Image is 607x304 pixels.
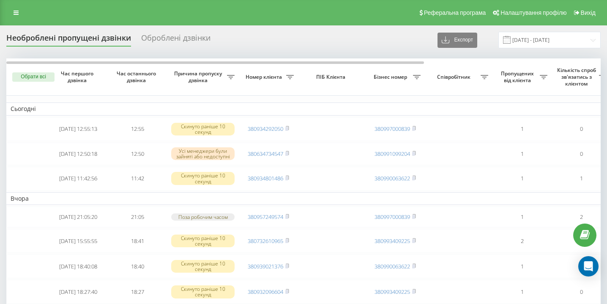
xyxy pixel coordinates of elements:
[370,74,413,80] span: Бізнес номер
[108,254,167,278] td: 18:40
[55,70,101,83] span: Час першого дзвінка
[248,288,283,296] a: 380932096604
[248,237,283,245] a: 380732610965
[108,207,167,227] td: 21:05
[248,125,283,133] a: 380934292050
[49,229,108,253] td: [DATE] 15:55:55
[437,33,477,48] button: Експорт
[108,167,167,191] td: 11:42
[248,263,283,270] a: 380939021376
[578,256,599,276] div: Open Intercom Messenger
[6,33,131,47] div: Необроблені пропущені дзвінки
[49,167,108,191] td: [DATE] 11:42:56
[171,70,227,83] span: Причина пропуску дзвінка
[305,74,358,80] span: ПІБ Клієнта
[248,150,283,158] a: 380634734547
[248,213,283,221] a: 380957249574
[429,74,481,80] span: Співробітник
[375,288,410,296] a: 380993409225
[108,143,167,165] td: 12:50
[171,172,235,185] div: Скинуто раніше 10 секунд
[492,117,552,141] td: 1
[375,174,410,182] a: 380990063622
[248,174,283,182] a: 380934801486
[171,260,235,273] div: Скинуто раніше 10 секунд
[171,285,235,298] div: Скинуто раніше 10 секунд
[171,235,235,247] div: Скинуто раніше 10 секунд
[12,72,55,82] button: Обрати всі
[375,237,410,245] a: 380993409225
[375,263,410,270] a: 380990063622
[497,70,540,83] span: Пропущених від клієнта
[49,207,108,227] td: [DATE] 21:05:20
[115,70,160,83] span: Час останнього дзвінка
[556,67,599,87] span: Кількість спроб зв'язатись з клієнтом
[171,123,235,135] div: Скинуто раніше 10 секунд
[492,143,552,165] td: 1
[492,207,552,227] td: 1
[171,147,235,160] div: Усі менеджери були зайняті або недоступні
[375,150,410,158] a: 380991099204
[49,143,108,165] td: [DATE] 12:50:18
[492,254,552,278] td: 1
[108,229,167,253] td: 18:41
[49,117,108,141] td: [DATE] 12:55:13
[108,117,167,141] td: 12:55
[581,9,596,16] span: Вихід
[492,167,552,191] td: 1
[243,74,286,80] span: Номер клієнта
[492,229,552,253] td: 2
[492,280,552,304] td: 1
[375,125,410,133] a: 380997000839
[49,254,108,278] td: [DATE] 18:40:08
[49,280,108,304] td: [DATE] 18:27:40
[500,9,566,16] span: Налаштування профілю
[375,213,410,221] a: 380997000839
[141,33,211,47] div: Оброблені дзвінки
[108,280,167,304] td: 18:27
[424,9,486,16] span: Реферальна програма
[171,213,235,221] div: Поза робочим часом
